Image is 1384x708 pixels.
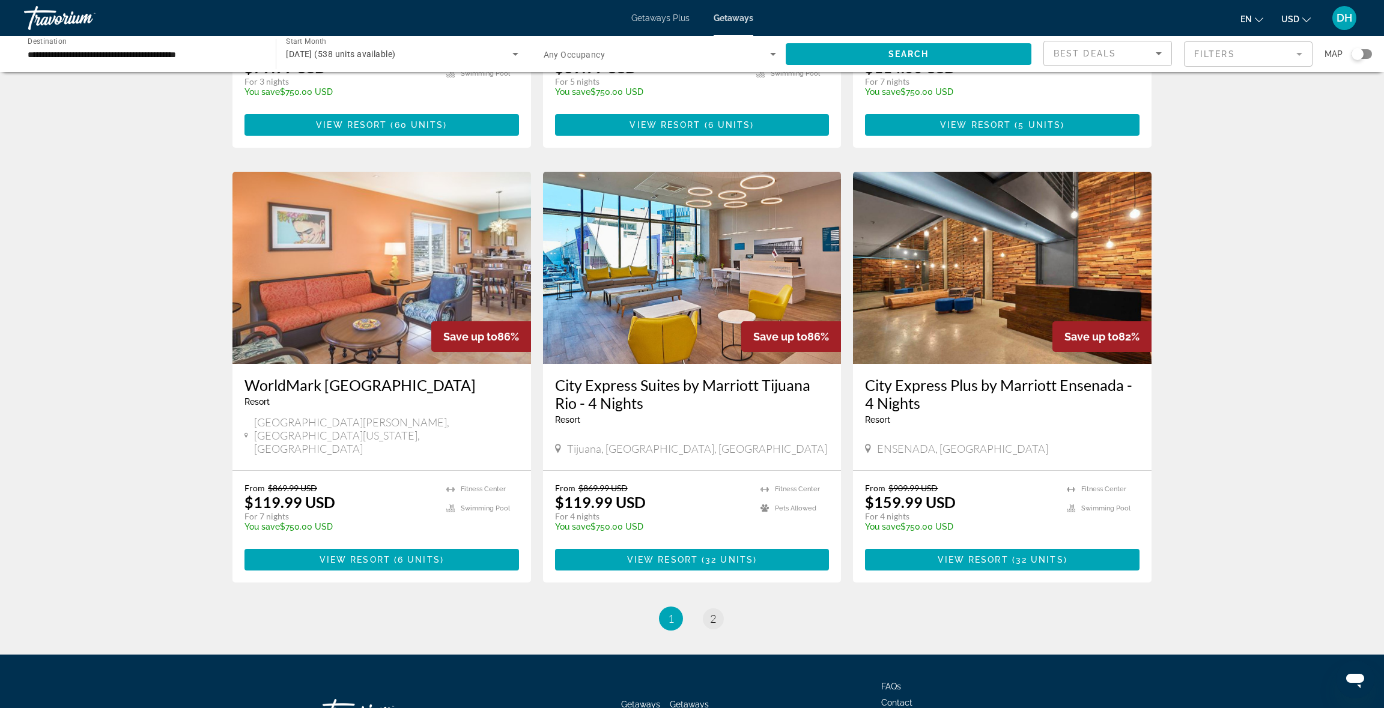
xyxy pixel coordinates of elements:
span: Swimming Pool [461,504,510,512]
span: You save [555,87,590,97]
p: $750.00 USD [244,87,434,97]
span: Save up to [443,330,497,343]
span: ( ) [701,120,754,130]
p: For 3 nights [244,76,434,87]
span: [GEOGRAPHIC_DATA][PERSON_NAME], [GEOGRAPHIC_DATA][US_STATE], [GEOGRAPHIC_DATA] [254,416,519,455]
span: You save [865,522,900,531]
span: Map [1325,46,1343,62]
span: $869.99 USD [578,483,628,493]
div: 82% [1052,321,1152,352]
a: Travorium [24,2,144,34]
button: Filter [1184,41,1313,67]
button: Change currency [1281,10,1311,28]
span: 1 [668,612,674,625]
p: $119.99 USD [244,493,335,511]
span: en [1240,14,1252,24]
span: View Resort [940,120,1011,130]
span: You save [244,522,280,531]
span: View Resort [320,555,390,564]
img: 3872I01L.jpg [232,172,531,364]
span: Swimming Pool [461,70,510,77]
button: Change language [1240,10,1263,28]
a: Getaways Plus [631,13,690,23]
span: $909.99 USD [888,483,938,493]
span: 2 [710,612,716,625]
span: Fitness Center [775,485,820,493]
span: Start Month [286,37,326,46]
span: Destination [28,37,67,45]
button: View Resort(5 units) [865,114,1140,136]
span: USD [1281,14,1299,24]
span: Save up to [1064,330,1118,343]
span: You save [555,522,590,531]
nav: Pagination [232,607,1152,631]
span: ( ) [1009,555,1067,564]
span: You save [865,87,900,97]
p: $119.99 USD [555,493,646,511]
div: 86% [431,321,531,352]
a: FAQs [881,682,901,691]
span: From [244,483,265,493]
button: View Resort(6 units) [555,114,830,136]
p: For 4 nights [865,511,1055,522]
button: View Resort(6 units) [244,549,519,570]
img: DU80O01X.jpg [543,172,842,364]
span: Swimming Pool [1081,504,1131,512]
span: Resort [244,397,270,407]
a: View Resort(60 units) [244,114,519,136]
span: 5 units [1018,120,1061,130]
iframe: Button to launch messaging window [1336,660,1374,698]
span: ( ) [390,555,444,564]
span: Fitness Center [461,485,506,493]
p: $159.99 USD [865,493,956,511]
p: $750.00 USD [865,522,1055,531]
span: Any Occupancy [544,50,605,59]
p: For 7 nights [244,511,434,522]
span: Tijuana, [GEOGRAPHIC_DATA], [GEOGRAPHIC_DATA] [567,442,827,455]
span: View Resort [630,120,700,130]
span: 6 units [708,120,751,130]
p: For 5 nights [555,76,745,87]
span: 32 units [1016,555,1064,564]
a: Getaways [714,13,753,23]
span: $869.99 USD [268,483,317,493]
span: Swimming Pool [771,70,820,77]
span: Search [888,49,929,59]
span: View Resort [627,555,698,564]
span: From [865,483,885,493]
span: Best Deals [1054,49,1116,58]
span: From [555,483,575,493]
span: Resort [865,415,890,425]
mat-select: Sort by [1054,46,1162,61]
span: Fitness Center [1081,485,1126,493]
button: View Resort(32 units) [555,549,830,570]
span: 32 units [705,555,753,564]
span: ENSENADA, [GEOGRAPHIC_DATA] [877,442,1048,455]
a: City Express Plus by Marriott Ensenada - 4 Nights [865,376,1140,412]
span: ( ) [387,120,447,130]
span: Pets Allowed [775,504,816,512]
p: $750.00 USD [244,522,434,531]
p: $750.00 USD [555,87,745,97]
span: 6 units [398,555,440,564]
span: 60 units [395,120,444,130]
button: View Resort(32 units) [865,549,1140,570]
span: ( ) [1011,120,1064,130]
a: City Express Suites by Marriott Tijuana Rio - 4 Nights [555,376,830,412]
span: You save [244,87,280,97]
p: $750.00 USD [865,87,1055,97]
a: WorldMark [GEOGRAPHIC_DATA] [244,376,519,394]
a: Contact [881,698,912,707]
span: View Resort [938,555,1009,564]
button: Search [786,43,1031,65]
p: For 7 nights [865,76,1055,87]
